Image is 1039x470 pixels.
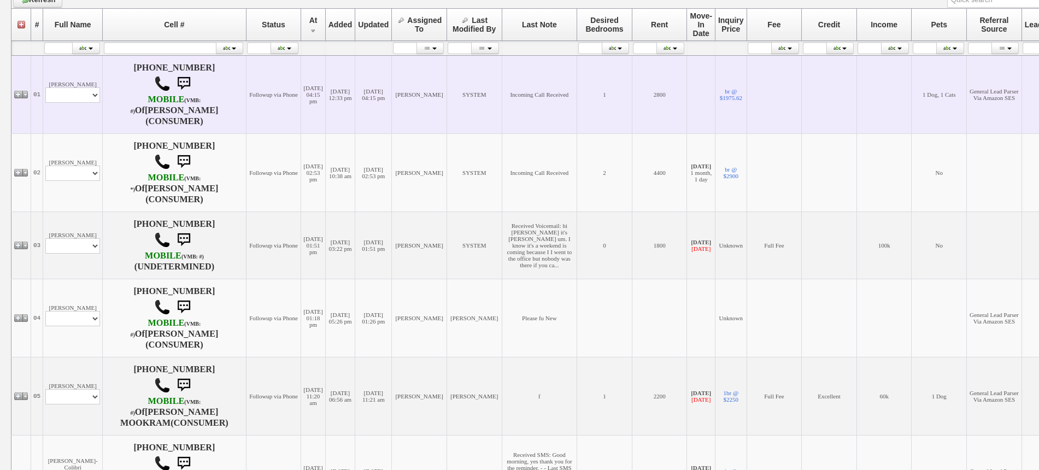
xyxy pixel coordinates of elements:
b: [PERSON_NAME] MOOKRAM [120,407,218,428]
td: [PERSON_NAME] [43,133,103,211]
td: Unknown [715,211,747,279]
font: [DATE] [691,245,711,252]
td: 2800 [632,55,687,133]
span: Inquiry Price [718,16,744,33]
td: Followup via Phone [246,279,301,357]
font: MOBILE [145,251,181,261]
img: call.png [154,75,171,92]
b: [DATE] [691,239,711,245]
b: T-Mobile USA, Inc. [130,318,201,339]
span: Last Modified By [453,16,496,33]
td: Followup via Phone [246,55,301,133]
td: Received Voicemail: hi [PERSON_NAME] it's [PERSON_NAME] um. I know it's a weekend is coming becau... [502,211,577,279]
b: [PERSON_NAME] [145,184,219,193]
td: 2 [577,133,632,211]
b: [DATE] [691,390,711,396]
td: 1 Dog, 1 Cats [912,55,967,133]
font: MOBILE [148,173,185,183]
b: T-Mobile USA, Inc. [130,396,201,417]
b: [DATE] [691,163,711,169]
th: # [31,8,43,40]
td: 4400 [632,133,687,211]
td: [PERSON_NAME] [43,357,103,435]
td: [DATE] 02:53 pm [355,133,392,211]
td: SYSTEM [447,55,502,133]
b: [PERSON_NAME] [145,329,219,339]
td: [DATE] 06:56 am [325,357,355,435]
font: [DATE] [691,396,711,403]
td: [PERSON_NAME] [43,279,103,357]
td: 04 [31,279,43,357]
td: Followup via Phone [246,133,301,211]
td: Full Fee [747,357,802,435]
img: sms.png [173,296,195,318]
td: [DATE] 02:53 pm [301,133,325,211]
span: Cell # [164,20,184,29]
td: [DATE] 05:26 pm [325,279,355,357]
td: f [502,357,577,435]
td: 1800 [632,211,687,279]
td: 1 month, 1 day [687,133,715,211]
span: Fee [767,20,780,29]
a: br @ $2900 [724,166,739,179]
td: SYSTEM [447,133,502,211]
span: Move-In Date [690,11,712,38]
td: Followup via Phone [246,211,301,279]
td: No [912,133,967,211]
td: Unknown [715,279,747,357]
td: [DATE] 04:15 pm [355,55,392,133]
td: [DATE] 11:20 am [301,357,325,435]
td: 100k [856,211,912,279]
font: (VMB: #) [130,321,201,338]
td: [PERSON_NAME] [43,55,103,133]
img: call.png [154,232,171,248]
span: Updated [358,20,389,29]
h4: [PHONE_NUMBER] Of (CONSUMER) [105,365,243,428]
h4: [PHONE_NUMBER] Of (CONSUMER) [105,63,243,126]
td: Please fu New [502,279,577,357]
font: (VMB: #) [130,97,201,114]
td: General Lead Parser Via Amazon SES [967,357,1022,435]
td: [PERSON_NAME] [392,211,447,279]
b: AT&T Wireless [145,251,204,261]
span: Full Name [55,20,91,29]
h4: [PHONE_NUMBER] Of (CONSUMER) [105,141,243,204]
span: At [309,16,318,25]
h4: [PHONE_NUMBER] Of (CONSUMER) [105,286,243,350]
td: [PERSON_NAME] [447,357,502,435]
b: Verizon Wireless [130,173,201,193]
td: 1 [577,357,632,435]
img: call.png [154,154,171,170]
td: 01 [31,55,43,133]
td: [DATE] 04:15 pm [301,55,325,133]
td: 1 [577,55,632,133]
font: MOBILE [148,396,185,406]
td: 05 [31,357,43,435]
td: [DATE] 11:21 am [355,357,392,435]
b: [PERSON_NAME] [145,105,219,115]
td: [DATE] 01:51 pm [355,211,392,279]
td: 03 [31,211,43,279]
td: [PERSON_NAME] [392,279,447,357]
td: [DATE] 01:51 pm [301,211,325,279]
img: sms.png [173,151,195,173]
h4: [PHONE_NUMBER] (UNDETERMINED) [105,219,243,272]
span: Credit [818,20,840,29]
td: [PERSON_NAME] [392,55,447,133]
img: sms.png [173,229,195,251]
td: 02 [31,133,43,211]
td: No [912,211,967,279]
td: [DATE] 01:18 pm [301,279,325,357]
td: [DATE] 03:22 pm [325,211,355,279]
td: [PERSON_NAME] [392,133,447,211]
td: 0 [577,211,632,279]
font: MOBILE [148,318,185,328]
td: General Lead Parser Via Amazon SES [967,55,1022,133]
td: General Lead Parser Via Amazon SES [967,279,1022,357]
img: sms.png [173,73,195,95]
img: call.png [154,377,171,393]
td: [PERSON_NAME] [43,211,103,279]
font: (VMB: #) [130,399,201,416]
td: 1 Dog [912,357,967,435]
td: [DATE] 12:33 pm [325,55,355,133]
